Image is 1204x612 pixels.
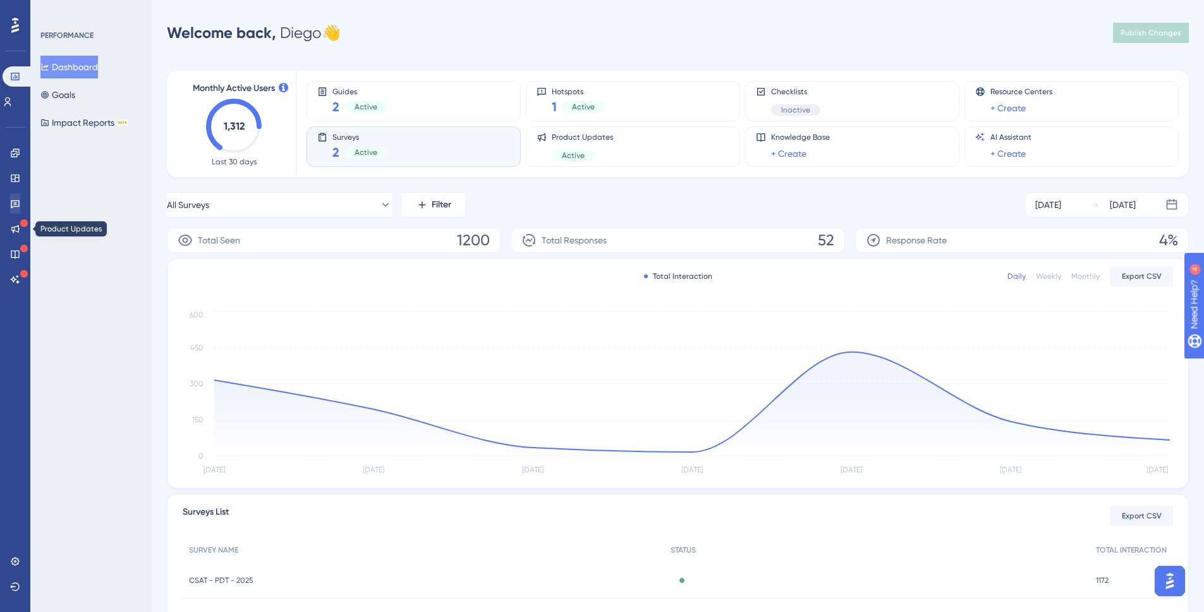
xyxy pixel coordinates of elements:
span: 1 [552,98,557,116]
span: 1172 [1096,575,1109,585]
tspan: [DATE] [1146,465,1168,474]
span: Total Responses [542,233,607,248]
span: Monthly Active Users [193,81,275,96]
button: Export CSV [1110,266,1173,286]
span: Active [572,102,595,112]
iframe: UserGuiding AI Assistant Launcher [1151,562,1189,600]
div: [DATE] [1035,197,1061,212]
span: 2 [332,98,339,116]
span: Filter [432,197,451,212]
tspan: [DATE] [841,465,862,474]
span: SURVEY NAME [189,545,238,555]
span: Inactive [781,105,810,115]
tspan: [DATE] [522,465,544,474]
div: Total Interaction [644,271,712,281]
span: All Surveys [167,197,209,212]
button: All Surveys [167,192,392,217]
div: 4 [88,6,92,16]
div: Daily [1007,271,1026,281]
span: Response Rate [886,233,947,248]
button: Dashboard [40,56,98,78]
span: Product Updates [552,132,613,142]
span: Checklists [771,87,820,97]
span: Last 30 days [212,157,257,167]
span: Knowledge Base [771,132,830,142]
span: 1200 [457,230,490,250]
span: STATUS [671,545,696,555]
a: + Create [990,146,1026,161]
span: 2 [332,144,339,161]
span: Active [355,102,377,112]
span: Export CSV [1122,271,1162,281]
div: Monthly [1071,271,1100,281]
span: Guides [332,87,387,95]
span: 52 [818,230,834,250]
div: BETA [117,119,128,126]
a: + Create [990,101,1026,116]
span: Welcome back, [167,23,276,42]
tspan: [DATE] [681,465,703,474]
div: Weekly [1036,271,1061,281]
span: CSAT - PDT - 2025 [189,575,253,585]
button: Goals [40,83,75,106]
span: Active [562,150,585,161]
button: Filter [402,192,465,217]
span: Export CSV [1122,511,1162,521]
button: Publish Changes [1113,23,1189,43]
span: Resource Centers [990,87,1052,97]
span: Active [355,147,377,157]
span: 4% [1159,230,1178,250]
span: AI Assistant [990,132,1031,142]
span: Publish Changes [1121,28,1181,38]
tspan: 300 [190,379,204,388]
text: 1,312 [224,120,245,132]
button: Export CSV [1110,506,1173,526]
div: [DATE] [1110,197,1136,212]
tspan: 600 [190,310,204,319]
div: Diego 👋 [167,23,341,43]
tspan: [DATE] [204,465,225,474]
tspan: [DATE] [363,465,384,474]
span: TOTAL INTERACTION [1096,545,1167,555]
span: Total Seen [198,233,240,248]
tspan: 450 [190,343,204,352]
tspan: 150 [192,415,204,424]
span: Surveys [332,132,387,141]
tspan: 0 [198,451,204,460]
span: Hotspots [552,87,605,95]
tspan: [DATE] [1000,465,1021,474]
span: Need Help? [30,3,79,18]
button: Impact ReportsBETA [40,111,128,134]
span: Surveys List [183,505,229,527]
div: PERFORMANCE [40,30,94,40]
a: + Create [771,146,806,161]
